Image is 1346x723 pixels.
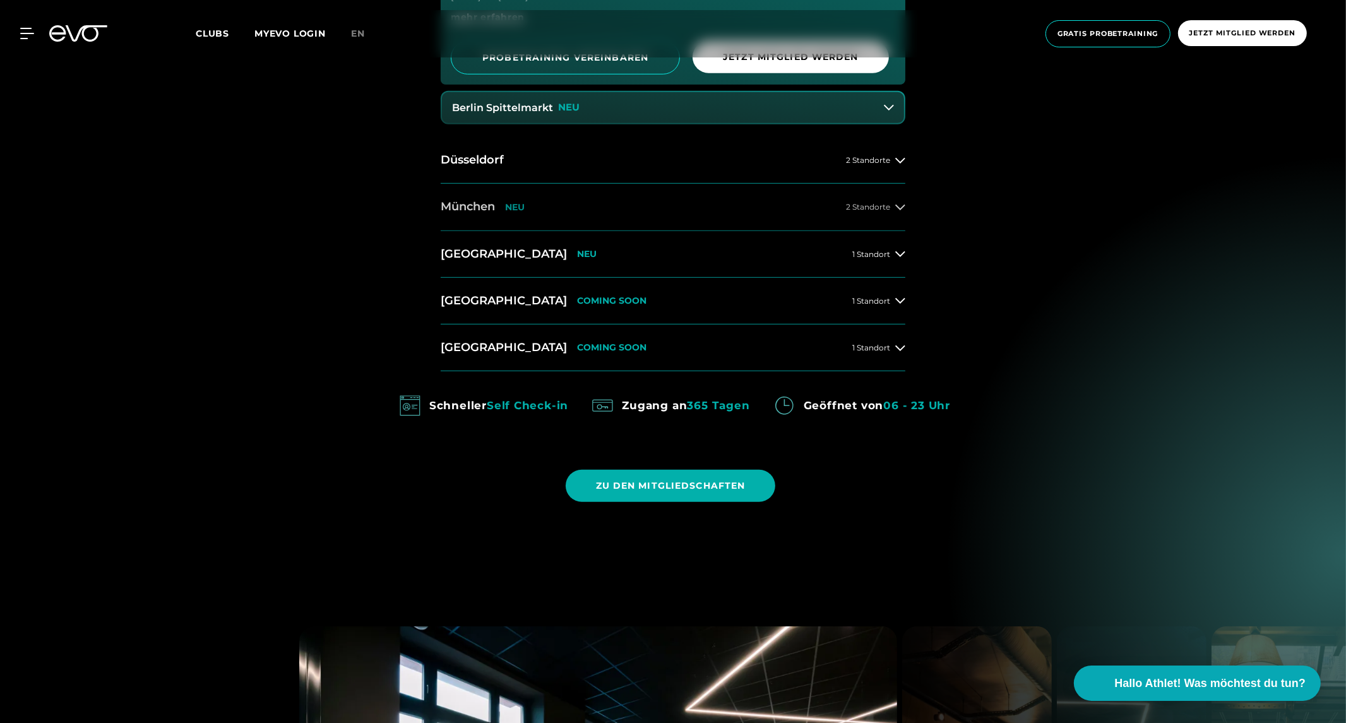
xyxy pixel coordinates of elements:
span: en [351,28,365,39]
h2: [GEOGRAPHIC_DATA] [441,246,567,262]
a: ZU DEN MITGLIEDSCHAFTEN [566,460,781,511]
span: 1 Standort [852,297,890,305]
p: COMING SOON [577,296,646,306]
a: MYEVO LOGIN [254,28,326,39]
button: Hallo Athlet! Was möchtest du tun? [1074,666,1321,701]
h2: [GEOGRAPHIC_DATA] [441,340,567,356]
p: COMING SOON [577,342,646,353]
span: Clubs [196,28,229,39]
img: evofitness [770,391,799,420]
span: Gratis Probetraining [1057,28,1158,39]
a: Clubs [196,27,254,39]
button: Düsseldorf2 Standorte [441,137,905,184]
span: 2 Standorte [846,203,890,211]
span: Jetzt Mitglied werden [1189,28,1295,39]
em: Self Check-in [487,399,568,412]
button: [GEOGRAPHIC_DATA]NEU1 Standort [441,231,905,278]
button: [GEOGRAPHIC_DATA]COMING SOON1 Standort [441,325,905,371]
h2: Düsseldorf [441,152,504,168]
span: 2 Standorte [846,156,890,164]
a: en [351,27,380,41]
img: evofitness [396,391,424,420]
div: Geöffnet von [804,395,950,415]
span: 1 Standort [852,250,890,258]
h2: München [441,199,495,215]
div: Zugang an [622,395,749,415]
button: Berlin SpittelmarktNEU [442,92,904,124]
h3: Berlin Spittelmarkt [452,102,553,114]
em: 06 - 23 Uhr [883,399,950,412]
button: MünchenNEU2 Standorte [441,184,905,230]
div: Schneller [429,395,569,415]
img: evofitness [588,391,617,420]
span: Hallo Athlet! Was möchtest du tun? [1114,675,1306,692]
p: NEU [505,202,525,213]
p: NEU [577,249,597,260]
a: Jetzt Mitglied werden [1174,20,1311,47]
button: [GEOGRAPHIC_DATA]COMING SOON1 Standort [441,278,905,325]
em: 365 Tagen [688,399,750,412]
span: ZU DEN MITGLIEDSCHAFTEN [596,479,746,493]
span: 1 Standort [852,344,890,352]
h2: [GEOGRAPHIC_DATA] [441,293,567,309]
p: NEU [558,102,580,113]
a: Gratis Probetraining [1042,20,1174,47]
